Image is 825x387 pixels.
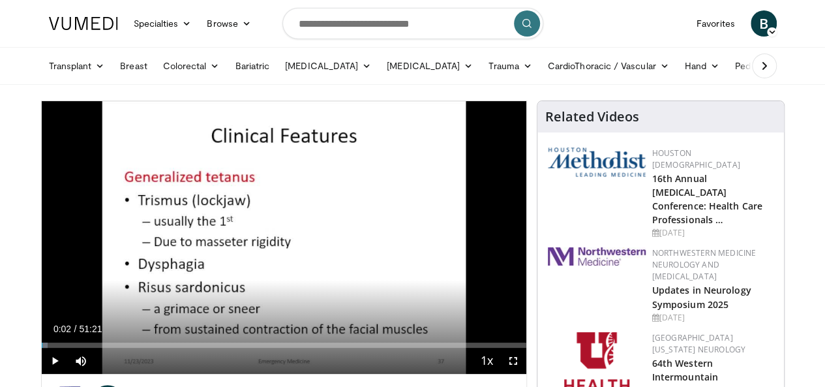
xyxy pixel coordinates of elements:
[548,147,646,177] img: 5e4488cc-e109-4a4e-9fd9-73bb9237ee91.png.150x105_q85_autocrop_double_scale_upscale_version-0.2.png
[481,53,540,79] a: Trauma
[548,247,646,266] img: 2a462fb6-9365-492a-ac79-3166a6f924d8.png.150x105_q85_autocrop_double_scale_upscale_version-0.2.jpg
[689,10,743,37] a: Favorites
[652,147,740,170] a: Houston [DEMOGRAPHIC_DATA]
[652,247,757,282] a: Northwestern Medicine Neurology and [MEDICAL_DATA]
[112,53,155,79] a: Breast
[42,348,68,374] button: Play
[652,312,773,324] div: [DATE]
[199,10,259,37] a: Browse
[282,8,543,39] input: Search topics, interventions
[126,10,200,37] a: Specialties
[74,324,77,334] span: /
[79,324,102,334] span: 51:21
[652,284,751,310] a: Updates in Neurology Symposium 2025
[42,101,526,375] video-js: Video Player
[68,348,94,374] button: Mute
[677,53,727,79] a: Hand
[41,53,113,79] a: Transplant
[652,332,745,355] a: [GEOGRAPHIC_DATA][US_STATE] Neurology
[500,348,526,374] button: Fullscreen
[652,172,762,226] a: 16th Annual [MEDICAL_DATA] Conference: Health Care Professionals …
[227,53,277,79] a: Bariatric
[49,17,118,30] img: VuMedi Logo
[277,53,379,79] a: [MEDICAL_DATA]
[652,227,773,239] div: [DATE]
[379,53,481,79] a: [MEDICAL_DATA]
[53,324,71,334] span: 0:02
[751,10,777,37] a: B
[545,109,639,125] h4: Related Videos
[155,53,228,79] a: Colorectal
[42,343,526,348] div: Progress Bar
[474,348,500,374] button: Playback Rate
[540,53,677,79] a: CardioThoracic / Vascular
[727,53,779,79] a: Pediatric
